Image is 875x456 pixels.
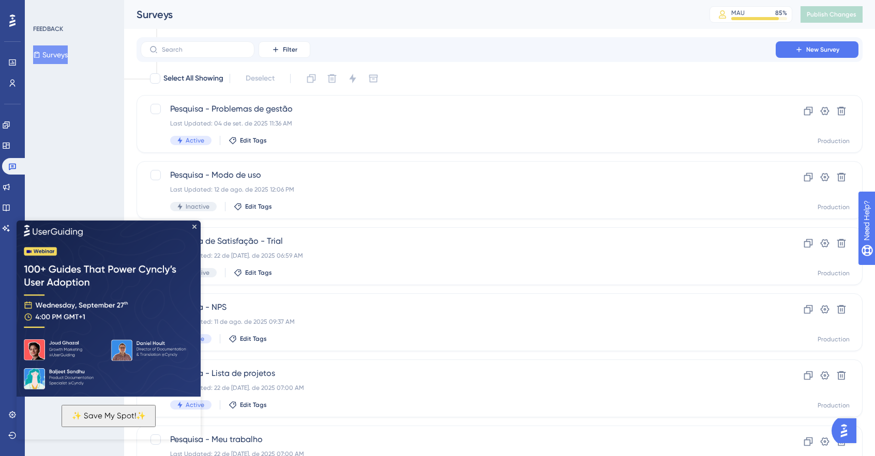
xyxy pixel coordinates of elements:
[33,25,63,33] div: FEEDBACK
[170,318,746,326] div: Last Updated: 11 de ago. de 2025 09:37 AM
[33,45,68,64] button: Surveys
[170,103,746,115] span: Pesquisa - Problemas de gestão
[229,335,267,343] button: Edit Tags
[240,335,267,343] span: Edit Tags
[832,415,863,446] iframe: UserGuiding AI Assistant Launcher
[807,10,856,19] span: Publish Changes
[801,6,863,23] button: Publish Changes
[259,41,310,58] button: Filter
[245,202,272,211] span: Edit Tags
[137,7,684,22] div: Surveys
[45,184,139,207] button: ✨ Save My Spot!✨
[246,72,275,85] span: Deselect
[818,335,850,343] div: Production
[245,269,272,277] span: Edit Tags
[236,69,284,88] button: Deselect
[170,433,746,446] span: Pesquisa - Meu trabalho
[24,3,65,15] span: Need Help?
[806,45,839,54] span: New Survey
[283,45,297,54] span: Filter
[229,136,267,145] button: Edit Tags
[775,9,787,17] div: 85 %
[818,137,850,145] div: Production
[170,301,746,313] span: Pesquisa - NPS
[186,136,204,145] span: Active
[163,72,223,85] span: Select All Showing
[229,401,267,409] button: Edit Tags
[240,401,267,409] span: Edit Tags
[776,41,858,58] button: New Survey
[170,169,746,181] span: Pesquisa - Modo de uso
[170,185,746,194] div: Last Updated: 12 de ago. de 2025 12:06 PM
[170,384,746,392] div: Last Updated: 22 de [DATE]. de 2025 07:00 AM
[170,119,746,128] div: Last Updated: 04 de set. de 2025 11:36 AM
[818,401,850,410] div: Production
[240,136,267,145] span: Edit Tags
[186,202,209,211] span: Inactive
[170,235,746,247] span: Pesquisa de Satisfação - Trial
[176,4,180,8] div: Close Preview
[818,203,850,211] div: Production
[234,202,272,211] button: Edit Tags
[234,269,272,277] button: Edit Tags
[170,251,746,260] div: Last Updated: 22 de [DATE]. de 2025 06:59 AM
[170,367,746,380] span: Pesquisa - Lista de projetos
[162,46,246,53] input: Search
[818,269,850,277] div: Production
[731,9,745,17] div: MAU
